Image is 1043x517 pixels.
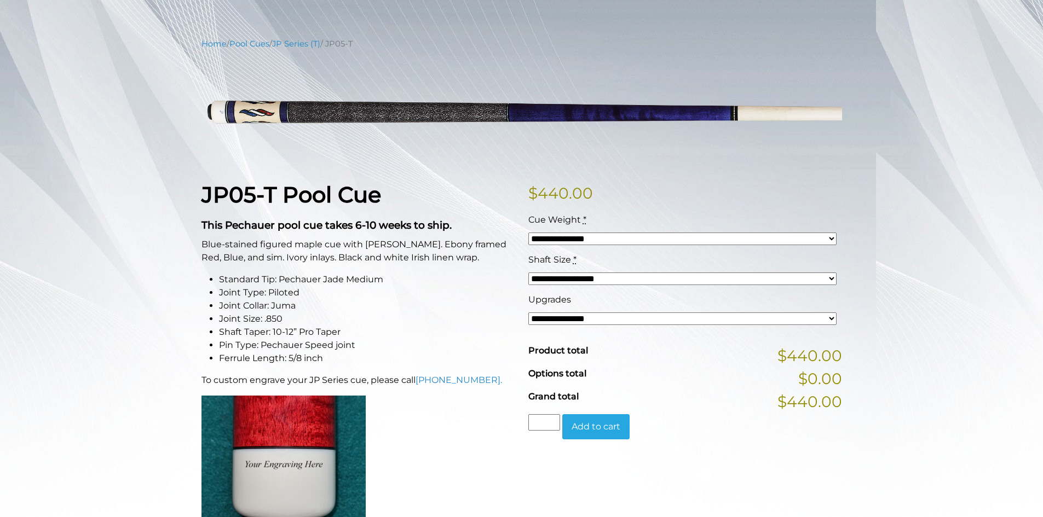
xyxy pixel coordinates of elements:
button: Add to cart [562,414,630,439]
li: Ferrule Length: 5/8 inch [219,352,515,365]
span: Upgrades [528,294,571,305]
span: Shaft Size [528,254,571,265]
strong: JP05-T Pool Cue [201,181,381,208]
span: $ [528,184,538,202]
a: [PHONE_NUMBER]. [416,375,502,385]
abbr: required [573,254,577,265]
span: Options total [528,368,586,379]
li: Standard Tip: Pechauer Jade Medium [219,273,515,286]
input: Product quantity [528,414,560,431]
abbr: required [583,214,586,225]
p: Blue-stained figured maple cue with [PERSON_NAME]. Ebony framed Red, Blue, and sim. Ivory inlays.... [201,238,515,264]
a: Home [201,39,227,49]
a: Pool Cues [229,39,269,49]
span: Product total [528,345,588,356]
li: Joint Size: .850 [219,312,515,326]
li: Joint Collar: Juma [219,299,515,312]
span: Grand total [528,391,579,402]
nav: Breadcrumb [201,38,842,50]
a: JP Series (T) [272,39,320,49]
span: $0.00 [798,367,842,390]
li: Shaft Taper: 10-12” Pro Taper [219,326,515,339]
span: $440.00 [777,390,842,413]
p: To custom engrave your JP Series cue, please call [201,374,515,387]
img: jp05-T.png [201,58,842,165]
span: $440.00 [777,344,842,367]
strong: This Pechauer pool cue takes 6-10 weeks to ship. [201,219,452,231]
li: Pin Type: Pechauer Speed joint [219,339,515,352]
bdi: 440.00 [528,184,593,202]
li: Joint Type: Piloted [219,286,515,299]
span: Cue Weight [528,214,581,225]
